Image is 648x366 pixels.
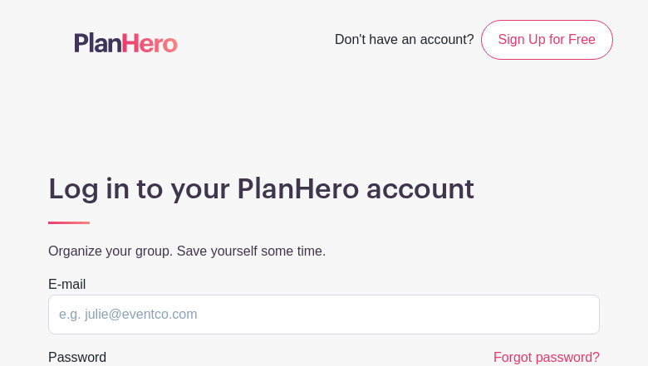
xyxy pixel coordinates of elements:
a: Forgot password? [493,350,600,364]
img: logo-507f7623f17ff9eddc593b1ce0a138ce2505c220e1c5a4e2b4648c50719b7d32.svg [75,32,178,52]
h1: Log in to your PlanHero account [48,173,600,206]
p: Organize your group. Save yourself some time. [48,242,600,261]
input: e.g. julie@eventco.com [48,295,600,334]
span: Don't have an account? [335,23,474,60]
a: Sign Up for Free [481,20,613,60]
label: E-mail [48,275,86,295]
